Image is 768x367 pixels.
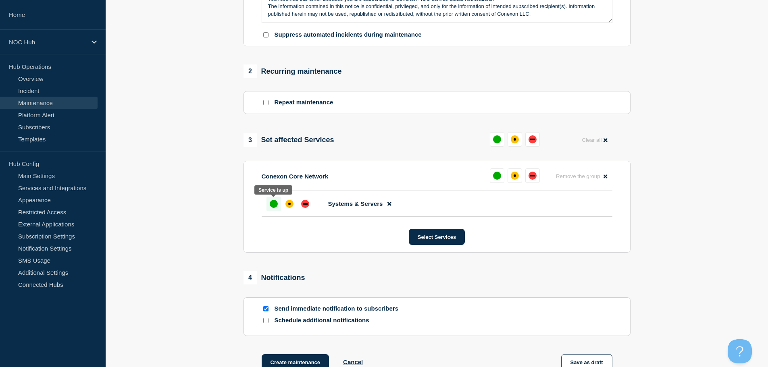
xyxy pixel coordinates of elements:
[244,64,257,78] span: 2
[409,229,465,245] button: Select Services
[275,305,404,313] p: Send immediate notification to subscribers
[285,200,293,208] div: affected
[490,132,504,147] button: up
[525,132,540,147] button: down
[577,132,612,148] button: Clear all
[244,64,342,78] div: Recurring maintenance
[275,31,422,39] p: Suppress automated incidents during maintenance
[551,168,612,184] button: Remove the group
[529,172,537,180] div: down
[493,172,501,180] div: up
[244,133,334,147] div: Set affected Services
[508,132,522,147] button: affected
[263,306,268,311] input: Send immediate notification to subscribers
[263,100,268,105] input: Repeat maintenance
[258,187,288,193] div: Service is up
[244,271,305,284] div: Notifications
[493,135,501,143] div: up
[301,200,309,208] div: down
[244,133,257,147] span: 3
[529,135,537,143] div: down
[262,173,329,180] p: Conexon Core Network
[728,339,752,363] iframe: Help Scout Beacon - Open
[508,168,522,183] button: affected
[244,271,257,284] span: 4
[9,39,86,46] p: NOC Hub
[490,168,504,183] button: up
[511,172,519,180] div: affected
[275,317,404,324] p: Schedule additional notifications
[556,173,600,179] span: Remove the group
[343,359,363,365] button: Cancel
[511,135,519,143] div: affected
[270,200,278,208] div: up
[525,168,540,183] button: down
[328,200,383,207] span: Systems & Servers
[263,32,268,37] input: Suppress automated incidents during maintenance
[275,99,333,106] p: Repeat maintenance
[268,3,606,18] p: The information contained in this notice is confidential, privileged, and only for the informatio...
[263,318,268,323] input: Schedule additional notifications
